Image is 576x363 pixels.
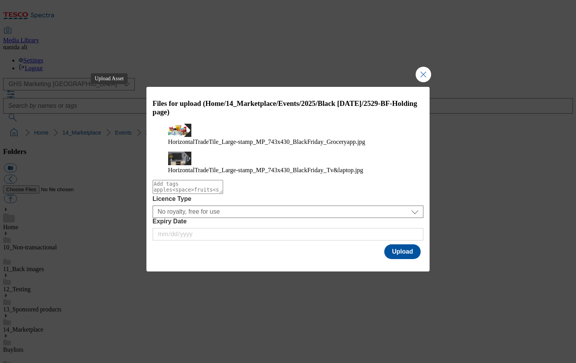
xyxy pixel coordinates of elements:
h3: Files for upload (Home/14_Marketplace/Events/2025/Black [DATE]/2529-BF-Holding page) [153,99,424,116]
img: preview [168,124,191,137]
figcaption: HorizontalTradeTile_Large-stamp_MP_743x430_BlackFriday_Groceryapp.jpg [168,138,408,145]
button: Upload [384,244,421,259]
div: Modal [146,87,430,271]
label: Licence Type [153,195,424,202]
button: Close Modal [416,67,431,82]
label: Expiry Date [153,218,424,225]
figcaption: HorizontalTradeTile_Large-stamp_MP_743x430_BlackFriday_Tv&laptop.jpg [168,167,408,174]
img: preview [168,152,191,165]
